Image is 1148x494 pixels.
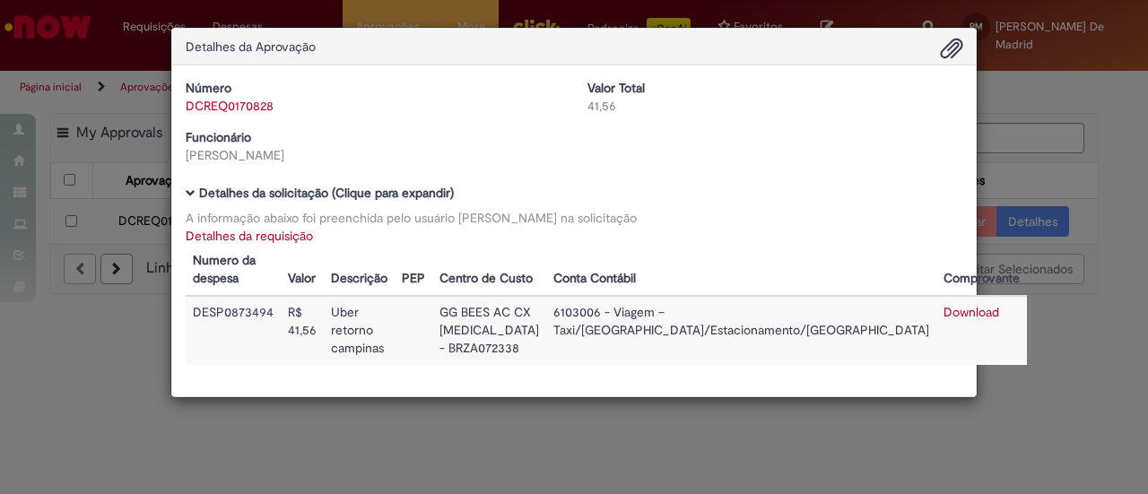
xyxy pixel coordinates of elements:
[186,296,281,365] td: DESP0873494
[546,245,936,296] th: Conta Contábil
[546,296,936,365] td: 6103006 - Viagem – Taxi/[GEOGRAPHIC_DATA]/Estacionamento/[GEOGRAPHIC_DATA]
[944,304,999,320] a: Download
[432,245,546,296] th: Centro de Custo
[186,245,281,296] th: Numero da despesa
[324,296,395,365] td: Uber retorno campinas
[324,245,395,296] th: Descrição
[395,245,432,296] th: PEP
[186,80,231,96] b: Número
[432,296,546,365] td: GG BEES AC CX [MEDICAL_DATA] - BRZA072338
[186,129,251,145] b: Funcionário
[587,80,645,96] b: Valor Total
[186,39,316,55] span: Detalhes da Aprovação
[281,296,324,365] td: R$ 41,56
[186,98,274,114] a: DCREQ0170828
[587,97,962,115] div: 41,56
[186,146,561,164] div: [PERSON_NAME]
[199,185,454,201] b: Detalhes da solicitação (Clique para expandir)
[281,245,324,296] th: Valor
[186,228,313,244] a: Detalhes da requisição
[186,209,962,227] div: A informação abaixo foi preenchida pelo usuário [PERSON_NAME] na solicitação
[186,186,962,200] h5: Detalhes da solicitação (Clique para expandir)
[936,245,1027,296] th: Comprovante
